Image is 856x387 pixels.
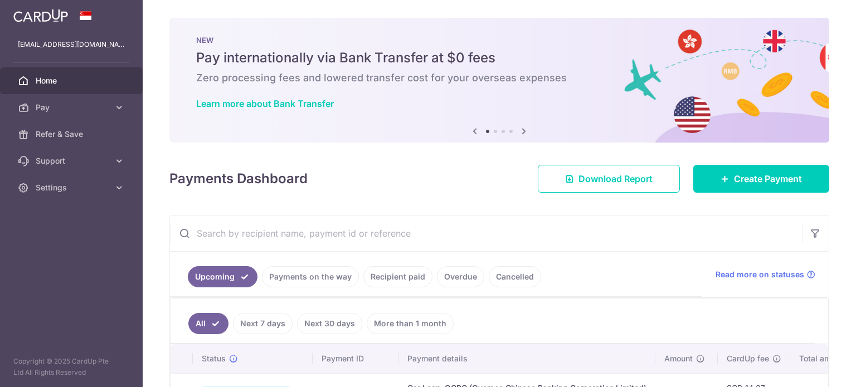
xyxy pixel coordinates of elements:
[664,353,693,364] span: Amount
[716,269,804,280] span: Read more on statuses
[36,182,109,193] span: Settings
[196,49,802,67] h5: Pay internationally via Bank Transfer at $0 fees
[437,266,484,287] a: Overdue
[538,165,680,193] a: Download Report
[196,98,334,109] a: Learn more about Bank Transfer
[202,353,226,364] span: Status
[188,266,257,287] a: Upcoming
[799,353,836,364] span: Total amt.
[727,353,769,364] span: CardUp fee
[233,313,293,334] a: Next 7 days
[297,313,362,334] a: Next 30 days
[36,75,109,86] span: Home
[489,266,541,287] a: Cancelled
[262,266,359,287] a: Payments on the way
[196,36,802,45] p: NEW
[363,266,432,287] a: Recipient paid
[36,102,109,113] span: Pay
[196,71,802,85] h6: Zero processing fees and lowered transfer cost for your overseas expenses
[13,9,68,22] img: CardUp
[18,39,125,50] p: [EMAIL_ADDRESS][DOMAIN_NAME]
[36,129,109,140] span: Refer & Save
[36,155,109,166] span: Support
[313,344,398,373] th: Payment ID
[398,344,655,373] th: Payment details
[169,18,829,143] img: Bank transfer banner
[170,215,802,251] input: Search by recipient name, payment id or reference
[367,313,454,334] a: More than 1 month
[716,269,815,280] a: Read more on statuses
[734,172,802,185] span: Create Payment
[578,172,653,185] span: Download Report
[693,165,829,193] a: Create Payment
[188,313,228,334] a: All
[169,169,308,189] h4: Payments Dashboard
